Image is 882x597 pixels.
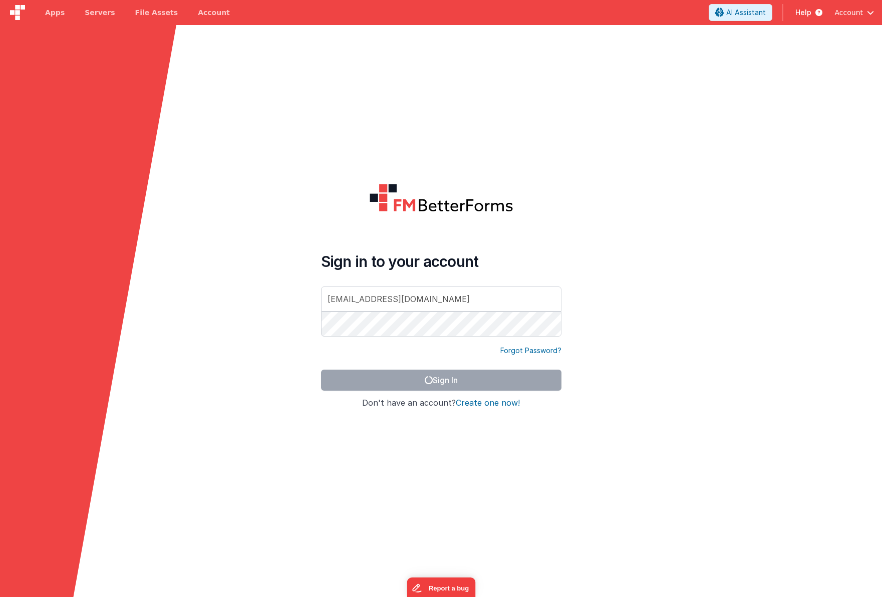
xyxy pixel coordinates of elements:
button: AI Assistant [709,4,772,21]
span: Account [834,8,863,18]
button: Account [834,8,874,18]
input: Email Address [321,286,561,312]
span: Servers [85,8,115,18]
span: File Assets [135,8,178,18]
a: Forgot Password? [500,346,561,356]
h4: Don't have an account? [321,399,561,408]
button: Sign In [321,370,561,391]
span: AI Assistant [726,8,766,18]
span: Help [795,8,811,18]
span: Apps [45,8,65,18]
h4: Sign in to your account [321,252,561,270]
button: Create one now! [456,399,520,408]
